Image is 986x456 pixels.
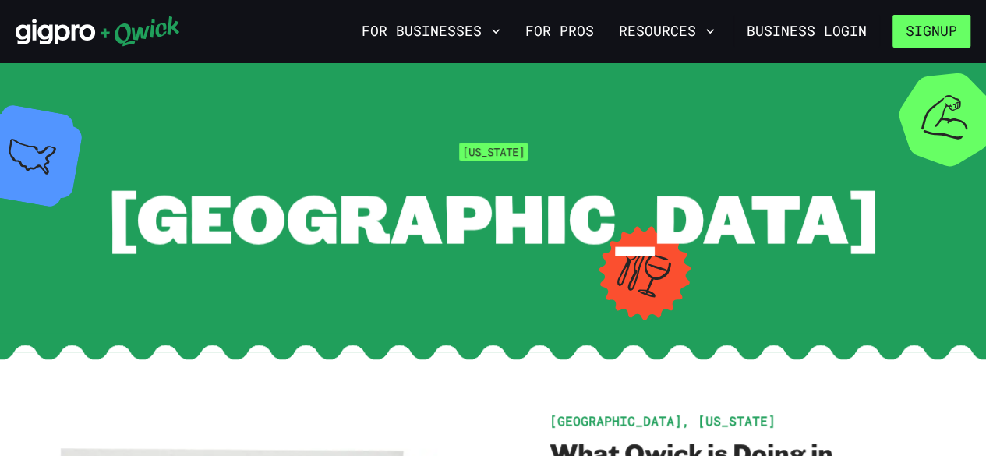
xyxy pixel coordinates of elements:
a: For Pros [519,18,600,44]
span: [US_STATE] [459,143,528,161]
span: [GEOGRAPHIC_DATA] [108,172,879,262]
button: Signup [892,15,970,48]
a: Business Login [733,15,880,48]
button: For Businesses [355,18,507,44]
button: Resources [613,18,721,44]
span: [GEOGRAPHIC_DATA], [US_STATE] [550,412,776,429]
